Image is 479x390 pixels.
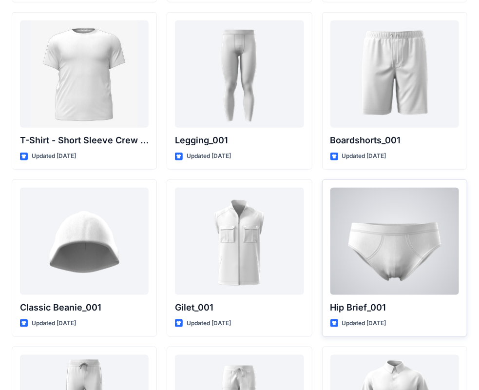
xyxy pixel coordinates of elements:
[330,188,459,295] a: Hip Brief_001
[175,301,304,314] p: Gilet_001
[20,188,149,295] a: Classic Beanie_001
[20,20,149,128] a: T-Shirt - Short Sleeve Crew Neck
[175,188,304,295] a: Gilet_001
[330,301,459,314] p: Hip Brief_001
[187,151,231,161] p: Updated [DATE]
[330,134,459,147] p: Boardshorts_001
[175,20,304,128] a: Legging_001
[342,318,386,329] p: Updated [DATE]
[32,318,76,329] p: Updated [DATE]
[342,151,386,161] p: Updated [DATE]
[20,301,149,314] p: Classic Beanie_001
[20,134,149,147] p: T-Shirt - Short Sleeve Crew Neck
[32,151,76,161] p: Updated [DATE]
[187,318,231,329] p: Updated [DATE]
[330,20,459,128] a: Boardshorts_001
[175,134,304,147] p: Legging_001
